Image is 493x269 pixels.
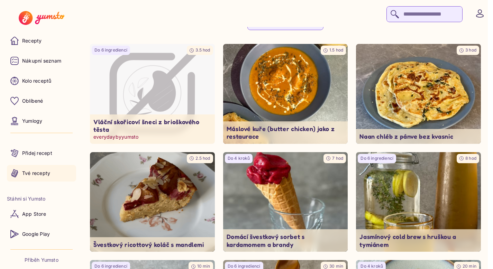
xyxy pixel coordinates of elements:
[22,37,42,44] p: Recepty
[195,156,210,161] span: 2.5 hod
[22,170,50,177] p: Tvé recepty
[90,44,215,144] a: Image not availableDo 6 ingrediencí3.5 hodVláční skořicoví šneci z brioškového těstaeverydaybyyumsto
[7,53,76,69] a: Nákupní seznam
[329,263,343,269] span: 30 min
[93,133,211,140] p: everydaybyyumsto
[223,152,348,252] a: undefinedDo 4 kroků7 hodDomácí švestkový sorbet s kardamomem a brandy
[465,156,476,161] span: 8 hod
[22,211,46,217] p: App Store
[463,263,476,269] span: 20 min
[94,47,127,53] p: Do 6 ingrediencí
[93,118,211,133] p: Vláční skořicoví šneci z brioškového těsta
[356,44,481,144] a: undefined3 hodNaan chléb z pánve bez kvasnic
[223,44,348,144] a: undefined1.5 hodMáslové kuře (butter chicken) jako z restaurace
[22,57,61,64] p: Nákupní seznam
[356,152,481,252] a: undefinedDo 6 ingrediencí8 hodJasmínový cold brew s hruškou a tymiánem
[223,152,348,252] img: undefined
[93,241,211,249] p: Švestkový ricottový koláč s mandlemi
[329,47,343,53] span: 1.5 hod
[197,263,210,269] span: 10 min
[7,113,76,129] a: Yumlogy
[22,77,52,84] p: Kolo receptů
[22,231,50,238] p: Google Play
[223,44,348,144] img: undefined
[356,44,481,144] img: undefined
[359,233,477,248] p: Jasmínový cold brew s hruškou a tymiánem
[7,206,76,222] a: App Store
[25,257,58,263] a: Příběh Yumsto
[7,226,76,242] a: Google Play
[227,233,345,248] p: Domácí švestkový sorbet s kardamomem a brandy
[227,125,345,140] p: Máslové kuře (butter chicken) jako z restaurace
[359,132,477,140] p: Naan chléb z pánve bez kvasnic
[465,47,476,53] span: 3 hod
[22,118,42,124] p: Yumlogy
[7,93,76,109] a: Oblíbené
[90,152,215,252] img: undefined
[7,195,76,202] li: Stáhni si Yumsto
[332,156,343,161] span: 7 hod
[22,98,43,104] p: Oblíbené
[195,47,210,53] span: 3.5 hod
[22,150,52,157] p: Přidej recept
[7,145,76,161] a: Přidej recept
[7,165,76,182] a: Tvé recepty
[7,33,76,49] a: Recepty
[360,156,393,161] p: Do 6 ingrediencí
[90,152,215,252] a: undefined2.5 hodŠvestkový ricottový koláč s mandlemi
[228,156,250,161] p: Do 4 kroků
[356,152,481,252] img: undefined
[87,41,218,146] div: Image not available
[19,11,64,25] img: Yumsto logo
[7,73,76,89] a: Kolo receptů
